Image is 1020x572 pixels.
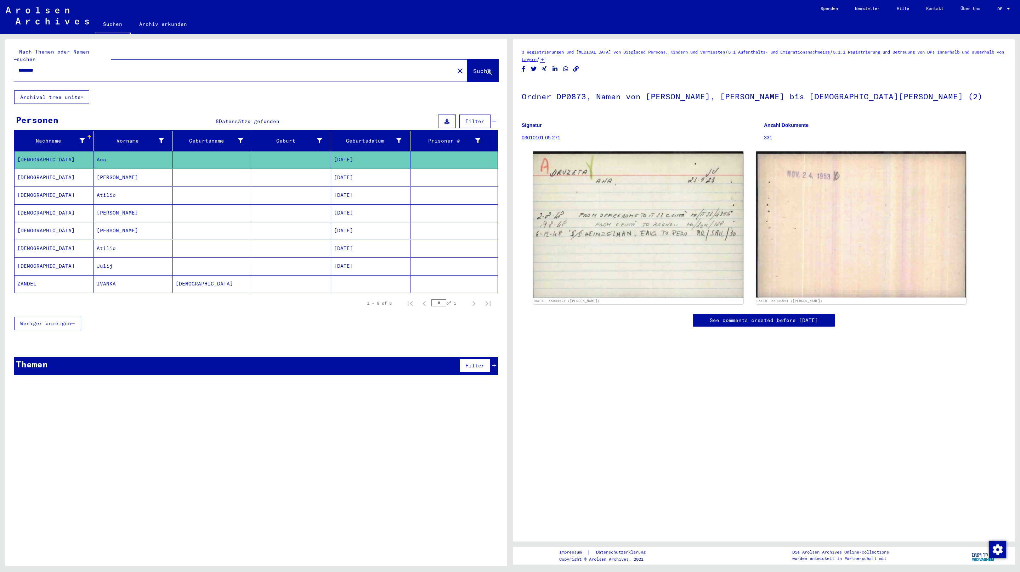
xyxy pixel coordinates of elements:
mat-header-cell: Vorname [94,131,173,151]
span: Filter [465,362,484,369]
a: Datenschutzerklärung [590,549,654,556]
div: Geburtsname [176,135,252,146]
span: 8 [216,118,219,124]
mat-icon: close [456,67,464,75]
mat-cell: [DATE] [331,257,410,275]
mat-cell: [DEMOGRAPHIC_DATA] [15,257,94,275]
div: Nachname [17,137,85,145]
span: DE [997,6,1005,11]
button: Next page [467,296,481,310]
a: DocID: 66934524 ([PERSON_NAME]) [756,299,822,303]
mat-cell: [PERSON_NAME] [94,222,173,239]
p: Copyright © Arolsen Archives, 2021 [559,556,654,562]
img: Zustimmung ändern [989,541,1006,558]
span: / [830,49,833,55]
button: Weniger anzeigen [14,317,81,330]
mat-cell: Atilio [94,187,173,204]
button: First page [403,296,417,310]
a: Suchen [95,16,131,34]
mat-cell: [PERSON_NAME] [94,169,173,186]
mat-cell: Ana [94,151,173,168]
mat-cell: [DATE] [331,169,410,186]
mat-header-cell: Nachname [15,131,94,151]
mat-cell: [DEMOGRAPHIC_DATA] [15,240,94,257]
b: Signatur [522,122,542,128]
mat-cell: [DATE] [331,204,410,222]
mat-header-cell: Geburtsname [173,131,252,151]
button: Share on Facebook [520,65,527,73]
div: Vorname [97,137,164,145]
button: Last page [481,296,495,310]
button: Archival tree units [14,90,89,104]
div: Nachname [17,135,93,146]
span: / [725,49,728,55]
mat-cell: [DATE] [331,151,410,168]
div: Vorname [97,135,173,146]
div: Zustimmung ändern [989,541,1006,558]
div: Geburtsdatum [334,135,410,146]
div: Prisoner # [413,135,489,146]
p: Die Arolsen Archives Online-Collections [792,549,889,555]
img: yv_logo.png [970,546,997,564]
mat-header-cell: Geburt‏ [252,131,331,151]
a: 3.1 Aufenthalts- und Emigrationsnachweise [728,49,830,55]
a: See comments created before [DATE] [710,317,818,324]
button: Suche [467,60,498,82]
mat-cell: [DEMOGRAPHIC_DATA] [15,187,94,204]
mat-cell: [DATE] [331,222,410,239]
mat-cell: Atilio [94,240,173,257]
span: Weniger anzeigen [20,320,71,327]
p: wurden entwickelt in Partnerschaft mit [792,555,889,562]
span: / [537,56,540,62]
div: of 1 [431,300,467,306]
a: Impressum [559,549,587,556]
a: Archiv erkunden [131,16,195,33]
mat-cell: IVANKA [94,275,173,293]
button: Copy link [572,65,580,73]
button: Share on Xing [541,65,548,73]
mat-cell: [DATE] [331,240,410,257]
mat-header-cell: Prisoner # [410,131,498,151]
div: Geburtsdatum [334,137,401,145]
div: Geburt‏ [255,137,322,145]
button: Previous page [417,296,431,310]
div: Themen [16,358,48,371]
mat-cell: [DATE] [331,187,410,204]
button: Share on Twitter [530,65,538,73]
div: Prisoner # [413,137,481,145]
mat-cell: ZANDEL [15,275,94,293]
img: 002.jpg [756,151,967,297]
img: 001.jpg [533,151,743,298]
span: Datensätze gefunden [219,118,279,124]
h1: Ordner DP0873, Namen von [PERSON_NAME], [PERSON_NAME] bis [DEMOGRAPHIC_DATA][PERSON_NAME] (2) [522,80,1006,111]
a: 3 Registrierungen und [MEDICAL_DATA] von Displaced Persons, Kindern und Vermissten [522,49,725,55]
mat-cell: [DEMOGRAPHIC_DATA] [15,204,94,222]
mat-cell: [DEMOGRAPHIC_DATA] [15,169,94,186]
div: Geburtsname [176,137,243,145]
mat-header-cell: Geburtsdatum [331,131,410,151]
a: 03010101 05 271 [522,135,560,140]
mat-cell: [PERSON_NAME] [94,204,173,222]
mat-cell: [DEMOGRAPHIC_DATA] [15,151,94,168]
button: Clear [453,63,467,78]
mat-cell: [DEMOGRAPHIC_DATA] [15,222,94,239]
button: Share on LinkedIn [551,65,559,73]
mat-cell: [DEMOGRAPHIC_DATA] [173,275,252,293]
p: 331 [764,134,1006,141]
div: 1 – 8 of 8 [367,300,392,306]
div: Geburt‏ [255,135,331,146]
b: Anzahl Dokumente [764,122,809,128]
button: Filter [459,115,491,128]
div: Personen [16,113,58,126]
button: Filter [459,359,491,372]
mat-cell: Julij [94,257,173,275]
a: DocID: 66934524 ([PERSON_NAME]) [534,299,600,303]
span: Filter [465,118,484,124]
img: Arolsen_neg.svg [6,7,89,24]
span: Suche [473,67,491,74]
mat-label: Nach Themen oder Namen suchen [17,49,89,62]
div: | [559,549,654,556]
button: Share on WhatsApp [562,65,569,73]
